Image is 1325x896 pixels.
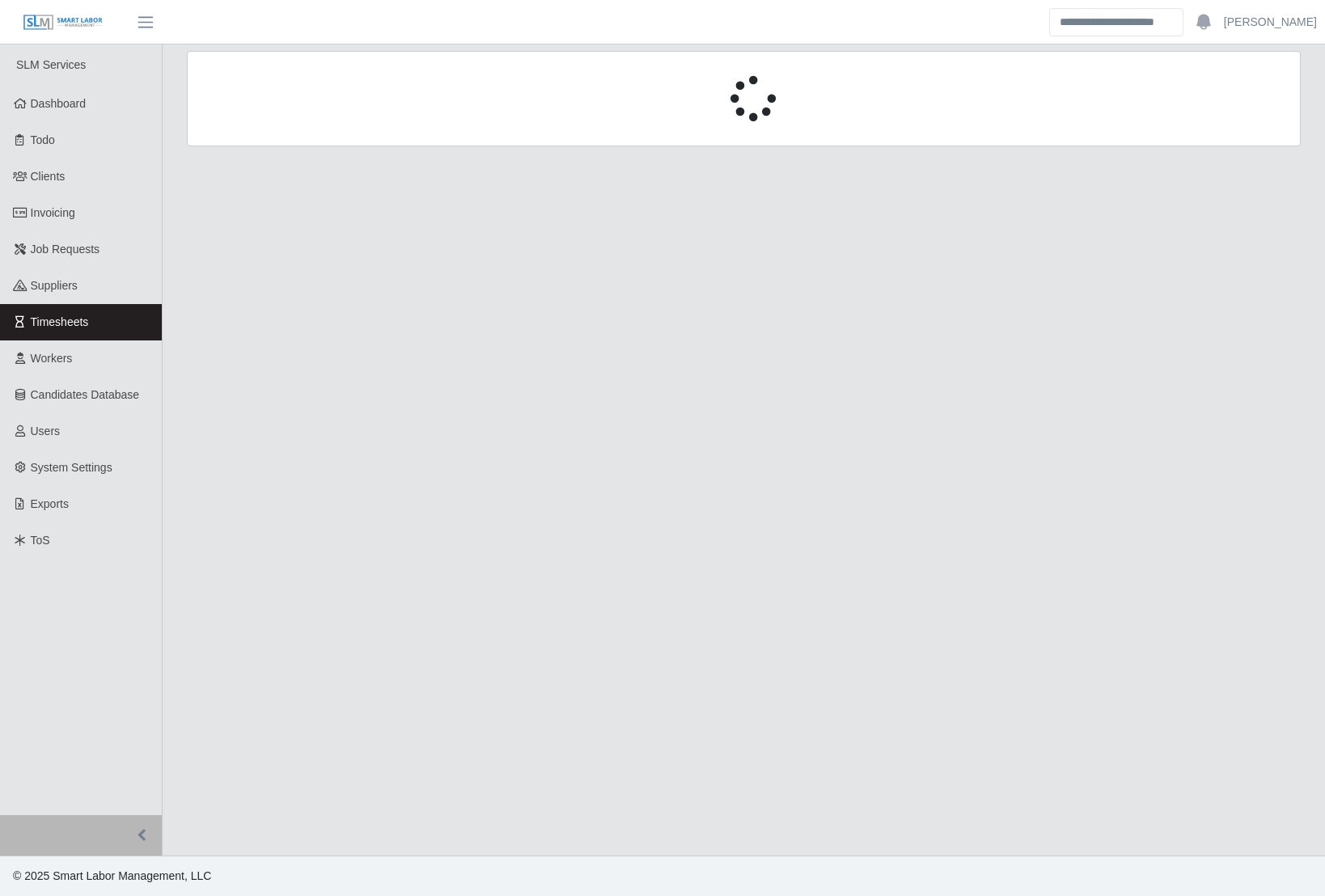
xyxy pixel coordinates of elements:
[31,133,55,146] span: Todo
[31,206,75,219] span: Invoicing
[1049,8,1183,36] input: Search
[31,461,112,474] span: System Settings
[31,243,100,256] span: Job Requests
[31,279,78,292] span: Suppliers
[31,170,66,183] span: Clients
[31,352,73,365] span: Workers
[31,534,50,547] span: ToS
[31,388,140,401] span: Candidates Database
[31,315,89,328] span: Timesheets
[31,425,61,437] span: Users
[31,497,69,510] span: Exports
[31,97,87,110] span: Dashboard
[13,869,211,882] span: © 2025 Smart Labor Management, LLC
[16,58,86,71] span: SLM Services
[23,14,104,32] img: SLM Logo
[1224,14,1317,31] a: [PERSON_NAME]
